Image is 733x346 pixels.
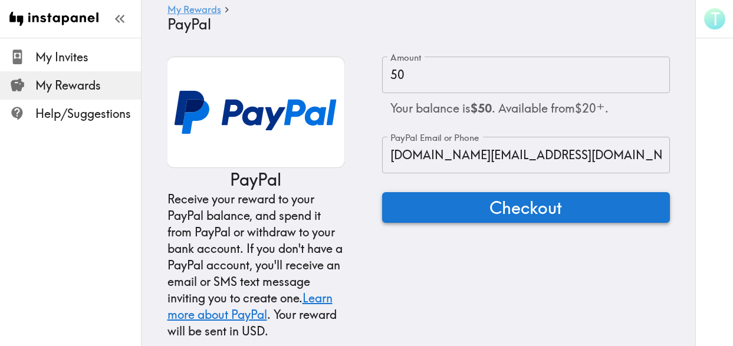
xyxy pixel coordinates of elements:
[703,7,727,31] button: T
[167,57,344,168] img: PayPal
[596,98,605,119] span: ⁺
[382,192,670,223] button: Checkout
[711,9,720,29] span: T
[167,5,221,16] a: My Rewards
[230,168,281,191] p: PayPal
[471,101,492,116] b: $50
[390,51,422,64] label: Amount
[167,16,660,33] h4: PayPal
[390,131,479,144] label: PayPal Email or Phone
[35,49,141,65] span: My Invites
[35,77,141,94] span: My Rewards
[167,191,344,340] div: Receive your reward to your PayPal balance, and spend it from PayPal or withdraw to your bank acc...
[35,106,141,122] span: Help/Suggestions
[390,101,609,116] span: Your balance is . Available from $20 .
[489,196,562,219] span: Checkout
